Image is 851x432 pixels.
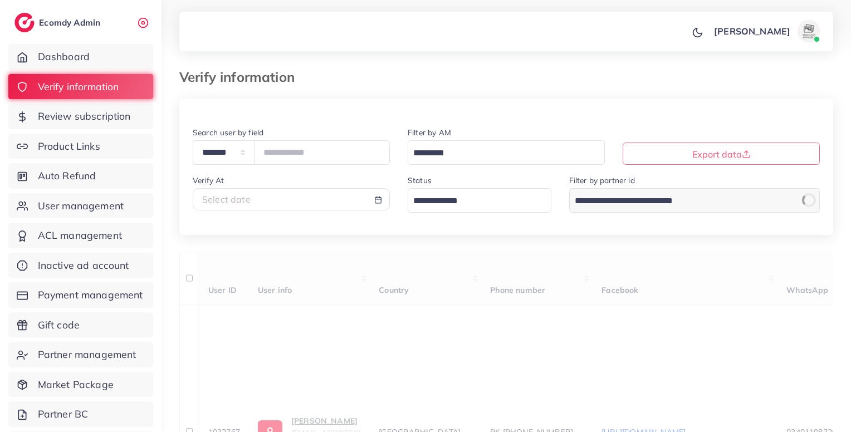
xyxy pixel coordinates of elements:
[193,175,224,186] label: Verify At
[193,127,263,138] label: Search user by field
[408,140,605,164] div: Search for option
[569,175,635,186] label: Filter by partner id
[38,199,124,213] span: User management
[38,80,119,94] span: Verify information
[38,228,122,243] span: ACL management
[569,188,820,212] div: Search for option
[38,258,129,273] span: Inactive ad account
[8,342,153,367] a: Partner management
[38,318,80,332] span: Gift code
[8,372,153,397] a: Market Package
[38,407,89,421] span: Partner BC
[714,24,790,38] p: [PERSON_NAME]
[202,194,251,205] span: Select date
[38,347,136,362] span: Partner management
[798,20,820,42] img: avatar
[38,109,131,124] span: Review subscription
[692,149,751,160] span: Export data
[39,17,103,28] h2: Ecomdy Admin
[409,193,537,210] input: Search for option
[38,139,100,154] span: Product Links
[8,104,153,129] a: Review subscription
[409,145,590,162] input: Search for option
[38,288,143,302] span: Payment management
[8,282,153,308] a: Payment management
[8,74,153,100] a: Verify information
[8,312,153,338] a: Gift code
[8,134,153,159] a: Product Links
[14,13,35,32] img: logo
[408,127,451,138] label: Filter by AM
[623,143,820,165] button: Export data
[14,13,103,32] a: logoEcomdy Admin
[8,163,153,189] a: Auto Refund
[8,193,153,219] a: User management
[571,193,792,210] input: Search for option
[8,44,153,70] a: Dashboard
[179,69,304,85] h3: Verify information
[802,193,816,207] div: Loading...
[408,175,432,186] label: Status
[8,223,153,248] a: ACL management
[38,50,90,64] span: Dashboard
[408,188,551,212] div: Search for option
[8,401,153,427] a: Partner BC
[708,20,824,42] a: [PERSON_NAME]avatar
[38,377,114,392] span: Market Package
[8,253,153,278] a: Inactive ad account
[38,169,96,183] span: Auto Refund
